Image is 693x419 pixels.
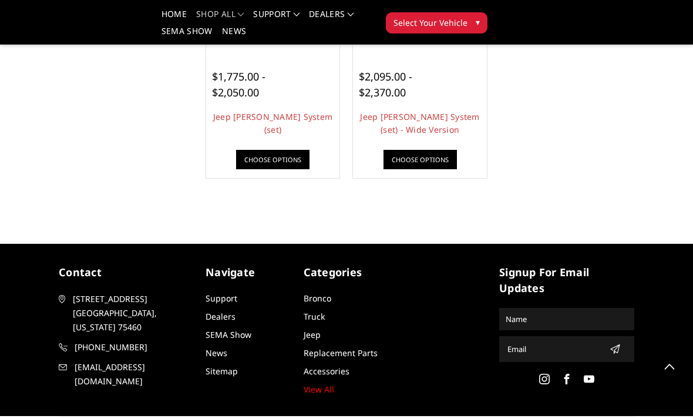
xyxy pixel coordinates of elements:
[658,354,681,378] a: Click to Top
[501,310,633,329] input: Name
[59,264,194,280] h5: contact
[499,264,634,296] h5: signup for email updates
[304,311,325,322] a: Truck
[206,311,236,322] a: Dealers
[503,340,605,358] input: Email
[304,329,321,340] a: Jeep
[222,27,246,44] a: News
[75,360,193,388] span: [EMAIL_ADDRESS][DOMAIN_NAME]
[73,292,191,334] span: [STREET_ADDRESS] [GEOGRAPHIC_DATA], [US_STATE] 75460
[393,16,467,29] span: Select Your Vehicle
[304,293,331,304] a: Bronco
[206,366,238,377] a: Sitemap
[383,150,457,169] a: Choose Options
[360,111,479,135] a: Jeep [PERSON_NAME] System (set) - Wide Version
[59,360,194,388] a: [EMAIL_ADDRESS][DOMAIN_NAME]
[213,111,332,135] a: Jeep [PERSON_NAME] System (set)
[75,340,193,354] span: [PHONE_NUMBER]
[212,69,265,99] span: $1,775.00 - $2,050.00
[59,340,194,354] a: [PHONE_NUMBER]
[304,384,334,395] a: View All
[206,347,227,358] a: News
[476,16,480,28] span: ▾
[206,329,251,340] a: SEMA Show
[162,10,187,27] a: Home
[309,10,354,27] a: Dealers
[253,10,300,27] a: Support
[386,12,487,33] button: Select Your Vehicle
[206,264,292,280] h5: Navigate
[304,347,378,358] a: Replacement Parts
[634,363,693,419] iframe: Chat Widget
[304,366,349,377] a: Accessories
[206,293,237,304] a: Support
[304,264,390,280] h5: Categories
[236,150,310,169] a: Choose Options
[359,69,412,99] span: $2,095.00 - $2,370.00
[196,10,244,27] a: shop all
[162,27,213,44] a: SEMA Show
